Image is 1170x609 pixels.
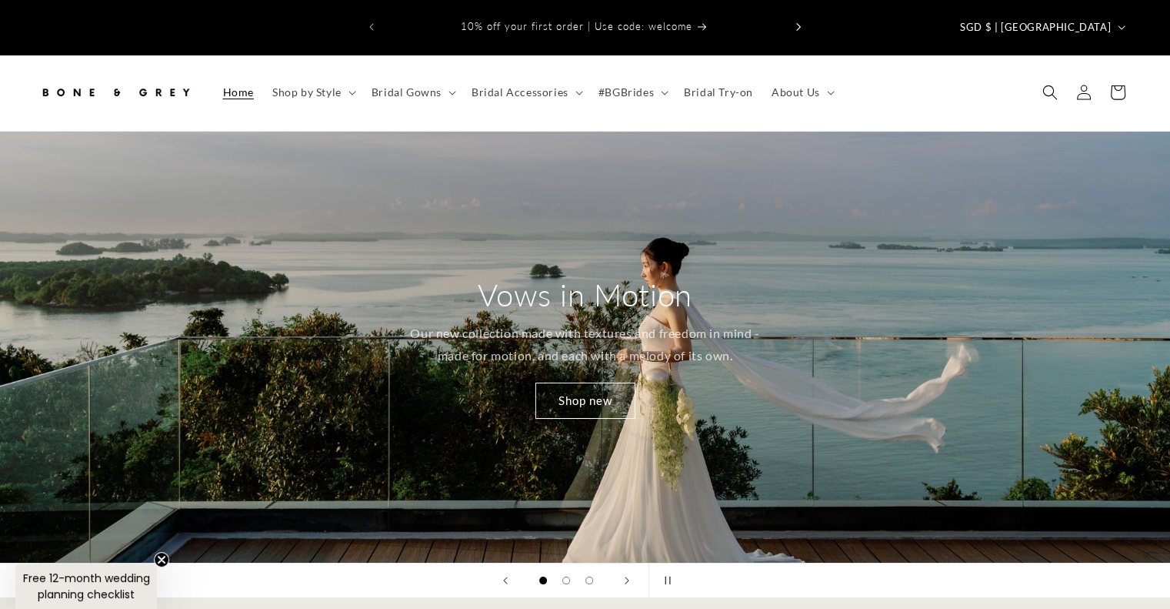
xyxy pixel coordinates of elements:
span: Free 12-month wedding planning checklist [23,571,150,602]
summary: #BGBrides [589,76,675,109]
span: Bridal Try-on [684,85,753,99]
span: About Us [772,85,820,99]
summary: Bridal Gowns [362,76,462,109]
a: Bridal Try-on [675,76,762,109]
button: Load slide 1 of 3 [532,569,555,592]
button: Previous slide [488,564,522,597]
a: Home [214,76,263,109]
span: Shop by Style [272,85,342,99]
button: Previous announcement [355,12,388,42]
span: 10% off your first order | Use code: welcome [460,20,692,32]
span: SGD $ | [GEOGRAPHIC_DATA] [960,20,1111,35]
div: Free 12-month wedding planning checklistClose teaser [15,564,157,609]
button: Next slide [610,564,644,597]
summary: Shop by Style [263,76,362,109]
button: Load slide 2 of 3 [555,569,578,592]
button: Pause slideshow [648,564,682,597]
img: Bone and Grey Bridal [38,75,192,109]
summary: About Us [762,76,841,109]
span: #BGBrides [598,85,654,99]
p: Our new collection made with textures and freedom in mind - made for motion, and each with a melo... [402,323,768,367]
a: Bone and Grey Bridal [33,70,198,115]
span: Bridal Gowns [372,85,442,99]
button: Close teaser [154,552,169,567]
summary: Search [1033,75,1067,109]
button: Next announcement [782,12,815,42]
button: SGD $ | [GEOGRAPHIC_DATA] [951,12,1132,42]
h2: Vows in Motion [478,275,692,315]
button: Load slide 3 of 3 [578,569,601,592]
a: Shop new [535,383,635,419]
span: Bridal Accessories [472,85,568,99]
span: Home [223,85,254,99]
summary: Bridal Accessories [462,76,589,109]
